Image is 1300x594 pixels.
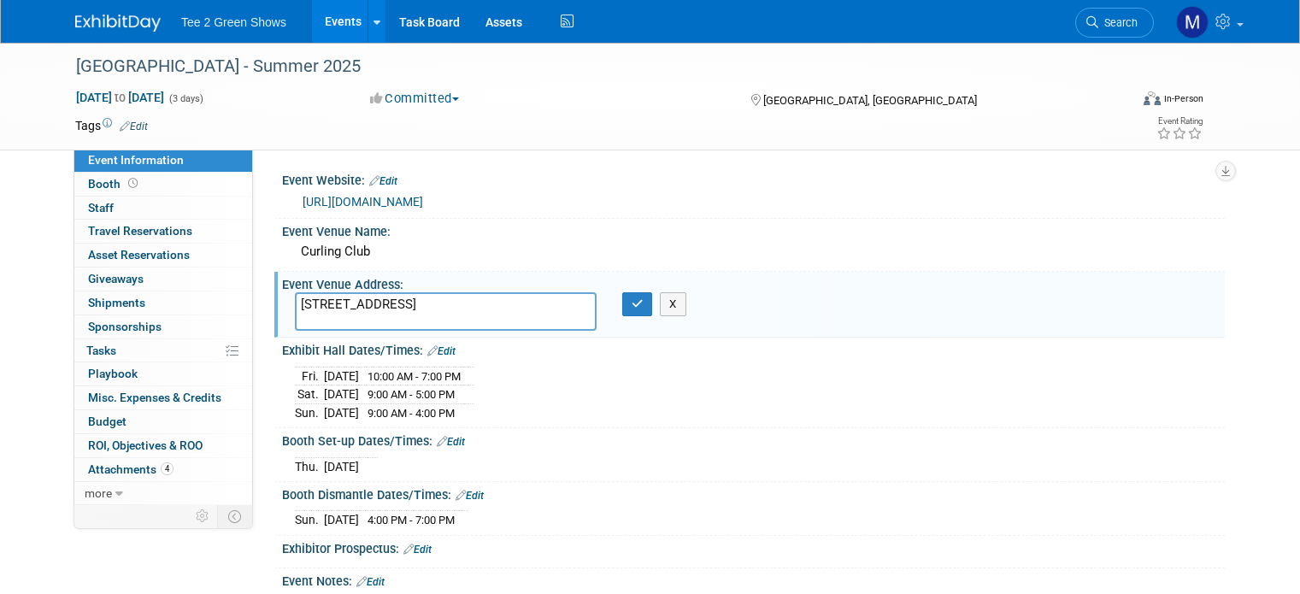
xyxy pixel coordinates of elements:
[88,201,114,215] span: Staff
[368,407,455,420] span: 9:00 AM - 4:00 PM
[188,505,218,527] td: Personalize Event Tab Strip
[295,457,324,475] td: Thu.
[74,434,252,457] a: ROI, Objectives & ROO
[86,344,116,357] span: Tasks
[1144,91,1161,105] img: Format-Inperson.png
[74,410,252,433] a: Budget
[88,462,174,476] span: Attachments
[75,15,161,32] img: ExhibitDay
[161,462,174,475] span: 4
[369,175,397,187] a: Edit
[74,362,252,385] a: Playbook
[427,345,456,357] a: Edit
[88,177,141,191] span: Booth
[120,121,148,132] a: Edit
[218,505,253,527] td: Toggle Event Tabs
[74,482,252,505] a: more
[1037,89,1203,115] div: Event Format
[74,220,252,243] a: Travel Reservations
[74,268,252,291] a: Giveaways
[85,486,112,500] span: more
[324,385,359,404] td: [DATE]
[168,93,203,104] span: (3 days)
[282,168,1225,190] div: Event Website:
[324,403,359,421] td: [DATE]
[437,436,465,448] a: Edit
[88,153,184,167] span: Event Information
[1098,16,1138,29] span: Search
[74,315,252,338] a: Sponsorships
[282,568,1225,591] div: Event Notes:
[368,370,461,383] span: 10:00 AM - 7:00 PM
[75,90,165,105] span: [DATE] [DATE]
[295,367,324,385] td: Fri.
[88,296,145,309] span: Shipments
[74,386,252,409] a: Misc. Expenses & Credits
[74,458,252,481] a: Attachments4
[112,91,128,104] span: to
[324,511,359,529] td: [DATE]
[1163,92,1203,105] div: In-Person
[70,51,1108,82] div: [GEOGRAPHIC_DATA] - Summer 2025
[74,197,252,220] a: Staff
[88,367,138,380] span: Playbook
[368,388,455,401] span: 9:00 AM - 5:00 PM
[282,272,1225,293] div: Event Venue Address:
[75,117,148,134] td: Tags
[181,15,286,29] span: Tee 2 Green Shows
[403,544,432,556] a: Edit
[1156,117,1203,126] div: Event Rating
[88,224,192,238] span: Travel Reservations
[368,514,455,526] span: 4:00 PM - 7:00 PM
[282,536,1225,558] div: Exhibitor Prospectus:
[74,339,252,362] a: Tasks
[456,490,484,502] a: Edit
[295,238,1212,265] div: Curling Club
[303,195,423,209] a: [URL][DOMAIN_NAME]
[660,292,686,316] button: X
[1075,8,1154,38] a: Search
[88,438,203,452] span: ROI, Objectives & ROO
[295,511,324,529] td: Sun.
[763,94,977,107] span: [GEOGRAPHIC_DATA], [GEOGRAPHIC_DATA]
[282,219,1225,240] div: Event Venue Name:
[74,149,252,172] a: Event Information
[88,391,221,404] span: Misc. Expenses & Credits
[324,367,359,385] td: [DATE]
[88,248,190,262] span: Asset Reservations
[295,385,324,404] td: Sat.
[282,428,1225,450] div: Booth Set-up Dates/Times:
[364,90,466,108] button: Committed
[295,403,324,421] td: Sun.
[88,320,162,333] span: Sponsorships
[1176,6,1209,38] img: Michael Kruger
[125,177,141,190] span: Booth not reserved yet
[282,338,1225,360] div: Exhibit Hall Dates/Times:
[282,482,1225,504] div: Booth Dismantle Dates/Times:
[88,272,144,285] span: Giveaways
[88,415,126,428] span: Budget
[74,244,252,267] a: Asset Reservations
[74,173,252,196] a: Booth
[74,291,252,315] a: Shipments
[356,576,385,588] a: Edit
[324,457,359,475] td: [DATE]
